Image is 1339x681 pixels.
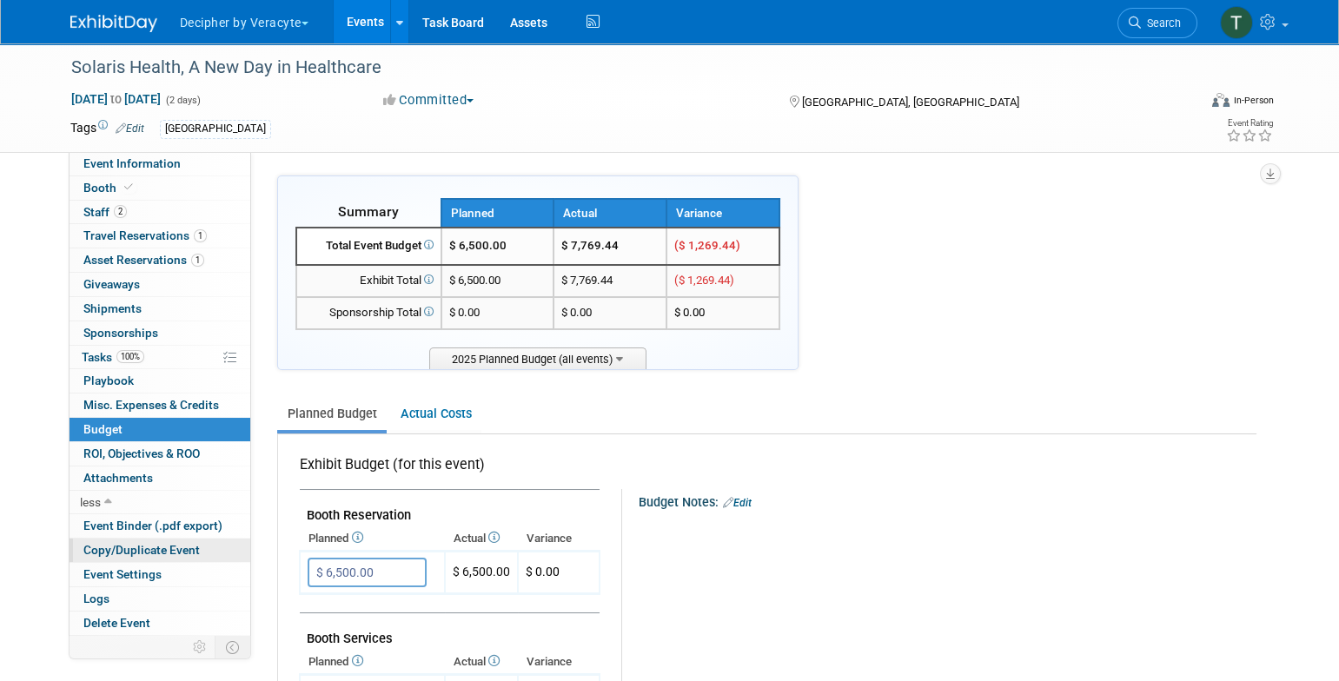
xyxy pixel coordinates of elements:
[114,205,127,218] span: 2
[1232,94,1273,107] div: In-Person
[70,321,250,345] a: Sponsorships
[83,301,142,315] span: Shipments
[83,374,134,387] span: Playbook
[185,636,215,658] td: Personalize Event Tab Strip
[70,297,250,321] a: Shipments
[1220,6,1253,39] img: Tony Alvarado
[70,442,250,466] a: ROI, Objectives & ROO
[65,52,1171,83] div: Solaris Health, A New Day in Healthcare
[70,91,162,107] span: [DATE] [DATE]
[83,592,109,605] span: Logs
[441,199,554,228] th: Planned
[453,565,510,579] span: $ 6,500.00
[116,350,144,363] span: 100%
[1212,93,1230,107] img: Format-Inperson.png
[300,650,445,674] th: Planned
[70,466,250,490] a: Attachments
[70,369,250,393] a: Playbook
[70,273,250,296] a: Giveaways
[70,587,250,611] a: Logs
[553,265,666,297] td: $ 7,769.44
[70,248,250,272] a: Asset Reservations1
[300,613,600,651] td: Booth Services
[674,239,740,252] span: ($ 1,269.44)
[70,152,250,175] a: Event Information
[445,650,518,674] th: Actual
[70,15,157,32] img: ExhibitDay
[116,122,144,135] a: Edit
[83,253,204,267] span: Asset Reservations
[553,297,666,329] td: $ 0.00
[164,95,201,106] span: (2 days)
[300,455,593,484] div: Exhibit Budget (for this event)
[215,636,250,658] td: Toggle Event Tabs
[300,490,600,527] td: Booth Reservation
[338,203,399,220] span: Summary
[83,228,207,242] span: Travel Reservations
[83,543,200,557] span: Copy/Duplicate Event
[83,181,136,195] span: Booth
[304,238,434,255] div: Total Event Budget
[83,567,162,581] span: Event Settings
[194,229,207,242] span: 1
[108,92,124,106] span: to
[445,526,518,551] th: Actual
[83,422,123,436] span: Budget
[83,156,181,170] span: Event Information
[723,497,752,509] a: Edit
[83,326,158,340] span: Sponsorships
[1225,119,1272,128] div: Event Rating
[553,199,666,228] th: Actual
[674,306,705,319] span: $ 0.00
[304,305,434,321] div: Sponsorship Total
[70,346,250,369] a: Tasks100%
[553,228,666,265] td: $ 7,769.44
[449,306,480,319] span: $ 0.00
[83,446,200,460] span: ROI, Objectives & ROO
[82,350,144,364] span: Tasks
[83,616,150,630] span: Delete Event
[449,239,507,252] span: $ 6,500.00
[83,205,127,219] span: Staff
[70,514,250,538] a: Event Binder (.pdf export)
[70,176,250,200] a: Booth
[674,274,734,287] span: ($ 1,269.44)
[802,96,1019,109] span: [GEOGRAPHIC_DATA], [GEOGRAPHIC_DATA]
[70,224,250,248] a: Travel Reservations1
[124,182,133,192] i: Booth reservation complete
[83,277,140,291] span: Giveaways
[666,199,779,228] th: Variance
[70,201,250,224] a: Staff2
[304,273,434,289] div: Exhibit Total
[1095,90,1274,116] div: Event Format
[191,254,204,267] span: 1
[70,612,250,635] a: Delete Event
[1117,8,1197,38] a: Search
[277,398,387,430] a: Planned Budget
[70,563,250,586] a: Event Settings
[390,398,481,430] a: Actual Costs
[377,91,481,109] button: Committed
[429,347,646,369] span: 2025 Planned Budget (all events)
[449,274,500,287] span: $ 6,500.00
[639,489,1255,512] div: Budget Notes:
[518,650,600,674] th: Variance
[83,471,153,485] span: Attachments
[526,565,560,579] span: $ 0.00
[80,495,101,509] span: less
[70,539,250,562] a: Copy/Duplicate Event
[70,418,250,441] a: Budget
[160,120,271,138] div: [GEOGRAPHIC_DATA]
[70,393,250,417] a: Misc. Expenses & Credits
[70,119,144,139] td: Tags
[300,526,445,551] th: Planned
[1141,17,1181,30] span: Search
[70,491,250,514] a: less
[518,526,600,551] th: Variance
[83,519,222,532] span: Event Binder (.pdf export)
[83,398,219,412] span: Misc. Expenses & Credits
